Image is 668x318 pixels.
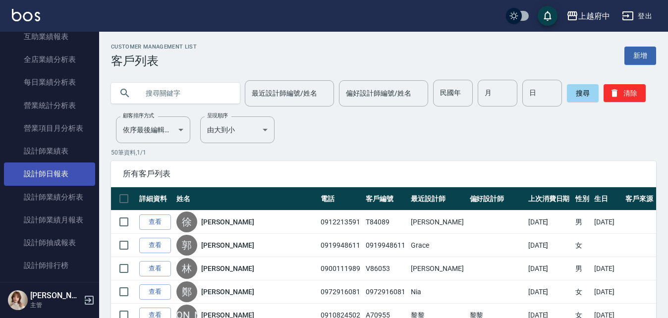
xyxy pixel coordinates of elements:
a: 每日業績分析表 [4,71,95,94]
label: 呈現順序 [207,112,228,119]
a: [PERSON_NAME] [201,217,254,227]
img: Logo [12,9,40,21]
td: [DATE] [592,257,623,280]
td: Grace [408,234,467,257]
a: 全店業績分析表 [4,48,95,71]
a: 設計師業績月報表 [4,209,95,231]
th: 客戶編號 [363,187,408,211]
button: 登出 [618,7,656,25]
td: 0919948611 [363,234,408,257]
div: 鄭 [176,281,197,302]
td: [DATE] [592,211,623,234]
td: 0912213591 [318,211,363,234]
h3: 客戶列表 [111,54,197,68]
th: 偏好設計師 [467,187,526,211]
button: 上越府中 [562,6,614,26]
th: 性別 [573,187,592,211]
div: 由大到小 [200,116,275,143]
p: 50 筆資料, 1 / 1 [111,148,656,157]
th: 上次消費日期 [526,187,573,211]
th: 詳細資料 [137,187,174,211]
a: 營業統計分析表 [4,94,95,117]
td: 女 [573,234,592,257]
td: 女 [573,280,592,304]
a: [PERSON_NAME] [201,264,254,273]
th: 生日 [592,187,623,211]
h5: [PERSON_NAME] [30,291,81,301]
input: 搜尋關鍵字 [139,80,232,106]
td: T84089 [363,211,408,234]
div: 徐 [176,212,197,232]
img: Person [8,290,28,310]
a: 設計師業績分析表 [4,186,95,209]
a: [PERSON_NAME] [201,240,254,250]
td: V86053 [363,257,408,280]
th: 電話 [318,187,363,211]
a: 設計師日報表 [4,162,95,185]
td: 男 [573,257,592,280]
td: [DATE] [592,280,623,304]
a: 商品銷售排行榜 [4,277,95,300]
th: 客戶來源 [623,187,656,211]
td: 男 [573,211,592,234]
td: 0972916081 [318,280,363,304]
td: Nia [408,280,467,304]
a: 查看 [139,214,171,230]
td: [PERSON_NAME] [408,211,467,234]
div: 郭 [176,235,197,256]
th: 姓名 [174,187,318,211]
button: 搜尋 [567,84,599,102]
div: 上越府中 [578,10,610,22]
div: 依序最後編輯時間 [116,116,190,143]
td: [DATE] [526,280,573,304]
span: 所有客戶列表 [123,169,644,179]
a: 查看 [139,261,171,276]
a: 新增 [624,47,656,65]
td: [DATE] [526,211,573,234]
a: 互助業績報表 [4,25,95,48]
a: 查看 [139,284,171,300]
a: 設計師排行榜 [4,254,95,277]
a: 查看 [139,238,171,253]
button: save [538,6,557,26]
td: [DATE] [526,257,573,280]
h2: Customer Management List [111,44,197,50]
a: 設計師抽成報表 [4,231,95,254]
td: 0919948611 [318,234,363,257]
td: 0972916081 [363,280,408,304]
a: [PERSON_NAME] [201,287,254,297]
td: [PERSON_NAME] [408,257,467,280]
a: 營業項目月分析表 [4,117,95,140]
td: 0900111989 [318,257,363,280]
p: 主管 [30,301,81,310]
th: 最近設計師 [408,187,467,211]
a: 設計師業績表 [4,140,95,162]
td: [DATE] [526,234,573,257]
label: 顧客排序方式 [123,112,154,119]
div: 林 [176,258,197,279]
button: 清除 [604,84,646,102]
